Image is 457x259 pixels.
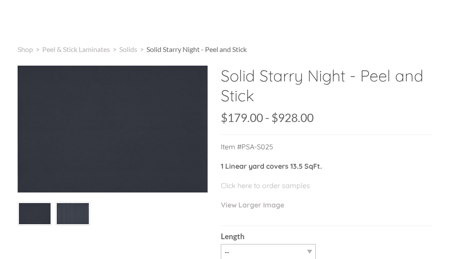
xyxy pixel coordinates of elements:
span: > [33,45,42,53]
a: View Larger Image [221,200,284,209]
img: s832171791223022656_p573_i2_w2048.jpeg [19,203,51,225]
strong: 1 Linear yard covers 13.5 SqFt. [221,162,322,170]
a: Solids [119,45,137,53]
img: s832171791223022656_p573_i1_w160.jpeg [57,203,89,225]
span: $179.00 - $928.00 [221,111,314,125]
span: Solid Starry Night - Peel and Stick [146,45,247,53]
span: > [137,45,146,53]
a: Peel & Stick Laminates [42,45,110,53]
span: > [110,45,119,53]
p: Item #PSA-S025 [221,141,432,161]
a: Click here to order samples [221,181,310,190]
img: s832171791223022656_p573_i2_w2048.jpeg [18,66,208,192]
a: Shop [18,45,33,53]
h2: Solid Starry Night - Peel and Stick [221,66,432,112]
b: Length [221,232,245,241]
